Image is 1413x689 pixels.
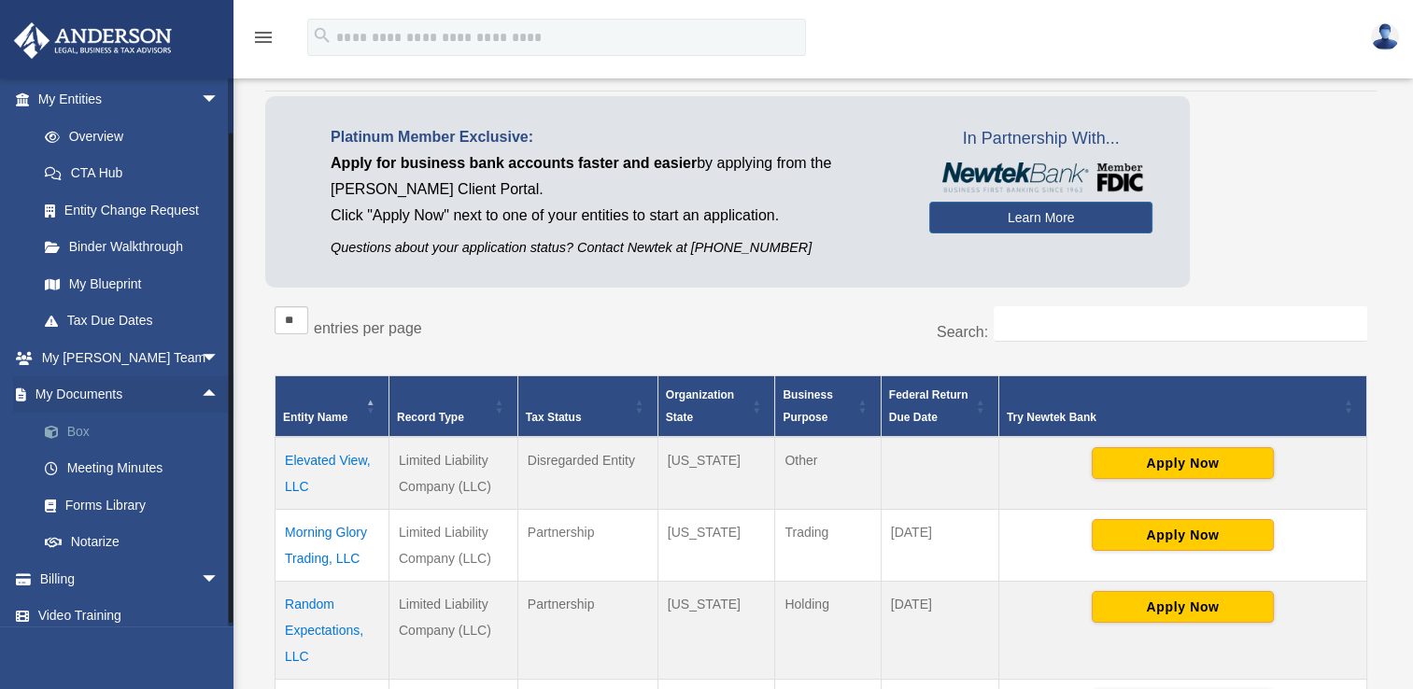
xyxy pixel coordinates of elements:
[389,509,517,581] td: Limited Liability Company (LLC)
[201,81,238,120] span: arrow_drop_down
[1092,519,1274,551] button: Apply Now
[517,375,657,437] th: Tax Status: Activate to sort
[26,265,238,302] a: My Blueprint
[13,598,247,635] a: Video Training
[13,339,247,376] a: My [PERSON_NAME] Teamarrow_drop_down
[265,64,359,80] span: Active Entities
[201,376,238,415] span: arrow_drop_up
[657,437,775,510] td: [US_STATE]
[657,581,775,679] td: [US_STATE]
[517,437,657,510] td: Disregarded Entity
[881,509,998,581] td: [DATE]
[881,581,998,679] td: [DATE]
[276,581,389,679] td: Random Expectations, LLC
[526,411,582,424] span: Tax Status
[775,581,881,679] td: Holding
[276,437,389,510] td: Elevated View, LLC
[657,375,775,437] th: Organization State: Activate to sort
[8,22,177,59] img: Anderson Advisors Platinum Portal
[397,411,464,424] span: Record Type
[775,437,881,510] td: Other
[889,388,968,424] span: Federal Return Due Date
[13,376,247,414] a: My Documentsarrow_drop_up
[331,124,901,150] p: Platinum Member Exclusive:
[881,375,998,437] th: Federal Return Due Date: Activate to sort
[389,581,517,679] td: Limited Liability Company (LLC)
[331,236,901,260] p: Questions about your application status? Contact Newtek at [PHONE_NUMBER]
[1007,406,1338,429] div: Try Newtek Bank
[1092,591,1274,623] button: Apply Now
[13,81,238,119] a: My Entitiesarrow_drop_down
[283,411,347,424] span: Entity Name
[26,413,247,450] a: Box
[26,302,238,340] a: Tax Due Dates
[1092,447,1274,479] button: Apply Now
[929,202,1152,233] a: Learn More
[640,64,736,80] span: Inactive Trusts
[26,524,247,561] a: Notarize
[775,375,881,437] th: Business Purpose: Activate to sort
[26,486,247,524] a: Forms Library
[26,155,238,192] a: CTA Hub
[998,375,1366,437] th: Try Newtek Bank : Activate to sort
[276,509,389,581] td: Morning Glory Trading, LLC
[331,203,901,229] p: Click "Apply Now" next to one of your entities to start an application.
[201,560,238,598] span: arrow_drop_down
[26,229,238,266] a: Binder Walkthrough
[26,118,229,155] a: Overview
[276,375,389,437] th: Entity Name: Activate to invert sorting
[929,124,1152,154] span: In Partnership With...
[26,450,247,487] a: Meeting Minutes
[389,375,517,437] th: Record Type: Activate to sort
[201,339,238,377] span: arrow_drop_down
[26,191,238,229] a: Entity Change Request
[517,509,657,581] td: Partnership
[252,26,275,49] i: menu
[939,162,1143,192] img: NewtekBankLogoSM.png
[783,388,832,424] span: Business Purpose
[775,509,881,581] td: Trading
[314,320,422,336] label: entries per page
[389,437,517,510] td: Limited Liability Company (LLC)
[937,324,988,340] label: Search:
[524,64,610,80] span: Active Trusts
[252,33,275,49] a: menu
[331,150,901,203] p: by applying from the [PERSON_NAME] Client Portal.
[13,560,247,598] a: Billingarrow_drop_down
[517,581,657,679] td: Partnership
[312,25,332,46] i: search
[657,509,775,581] td: [US_STATE]
[389,64,494,80] span: Inactive Entities
[1371,23,1399,50] img: User Pic
[331,155,697,171] span: Apply for business bank accounts faster and easier
[666,388,734,424] span: Organization State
